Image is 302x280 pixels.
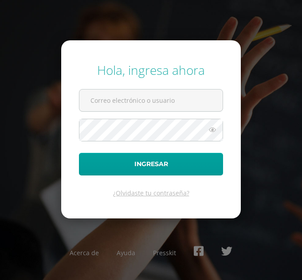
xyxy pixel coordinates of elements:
[79,89,223,111] input: Correo electrónico o usuario
[79,153,223,175] button: Ingresar
[70,249,99,257] a: Acerca de
[113,189,189,197] a: ¿Olvidaste tu contraseña?
[79,62,223,78] div: Hola, ingresa ahora
[117,249,135,257] a: Ayuda
[153,249,176,257] a: Presskit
